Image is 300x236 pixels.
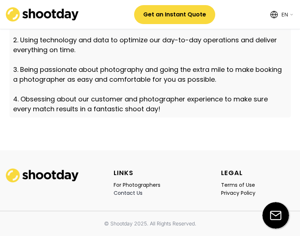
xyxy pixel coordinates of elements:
[134,5,215,24] button: Get an Instant Quote
[114,182,160,188] div: For Photographers
[270,11,278,18] img: Icon%20feather-globe%20%281%29.svg
[104,220,196,227] div: © Shootday 2025. All Rights Reserved.
[6,7,79,22] img: shootday_logo.png
[114,169,133,177] div: LINKS
[221,182,255,188] div: Terms of Use
[114,190,143,196] div: Contact Us
[262,202,289,229] img: email-icon%20%281%29.svg
[221,169,243,177] div: LEGAL
[13,5,287,114] div: What makes us stand out is the byproduct of: 1. Holding very high standards when onboarding and m...
[6,169,79,182] img: shootday_logo.png
[221,190,255,196] div: Privacy Policy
